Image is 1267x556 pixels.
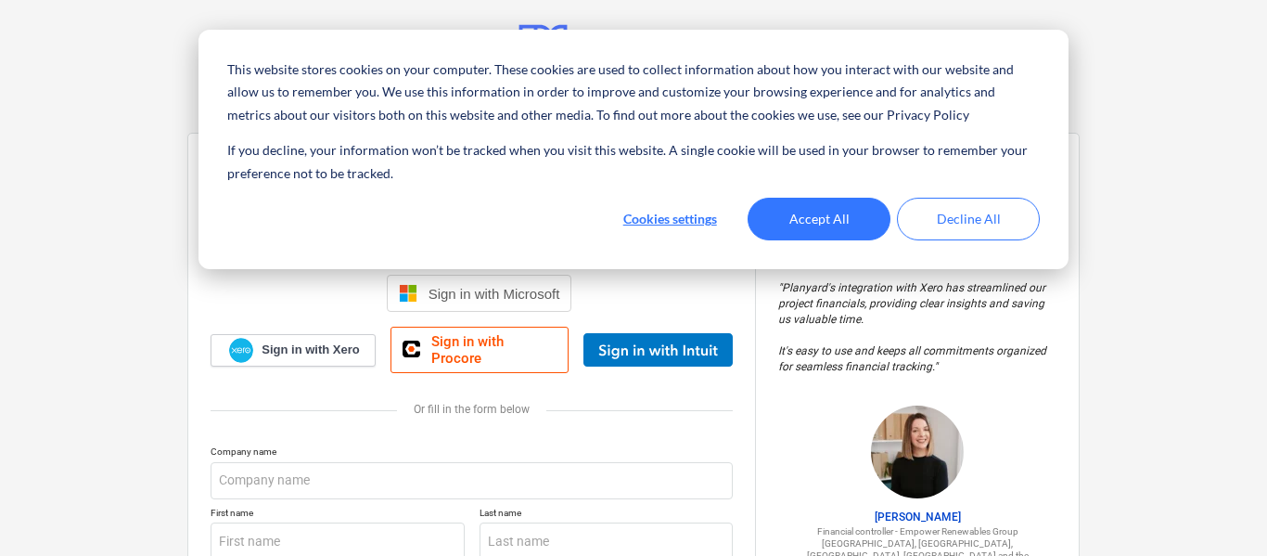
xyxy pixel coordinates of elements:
[897,198,1040,240] button: Decline All
[390,327,569,373] a: Sign in with Procore
[229,338,253,363] img: Xero logo
[198,30,1069,269] div: Cookie banner
[211,507,465,523] p: First name
[211,403,733,416] div: Or fill in the form below
[778,525,1056,537] p: Financial controller - Empower Renewables Group
[211,334,376,367] a: Sign in with Xero
[598,198,741,240] button: Cookies settings
[429,286,560,302] span: Sign in with Microsoft
[778,510,1056,525] p: [PERSON_NAME]
[211,446,733,461] p: Company name
[211,462,733,499] input: Company name
[748,198,890,240] button: Accept All
[262,342,359,358] span: Sign in with Xero
[399,284,417,303] img: Microsoft logo
[778,280,1056,376] p: " Planyard's integration with Xero has streamlined our project financials, providing clear insigh...
[227,139,1040,185] p: If you decline, your information won’t be tracked when you visit this website. A single cookie wi...
[227,58,1040,127] p: This website stores cookies on your computer. These cookies are used to collect information about...
[871,406,964,498] img: Sharon Brown
[431,333,557,367] span: Sign in with Procore
[480,507,734,523] p: Last name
